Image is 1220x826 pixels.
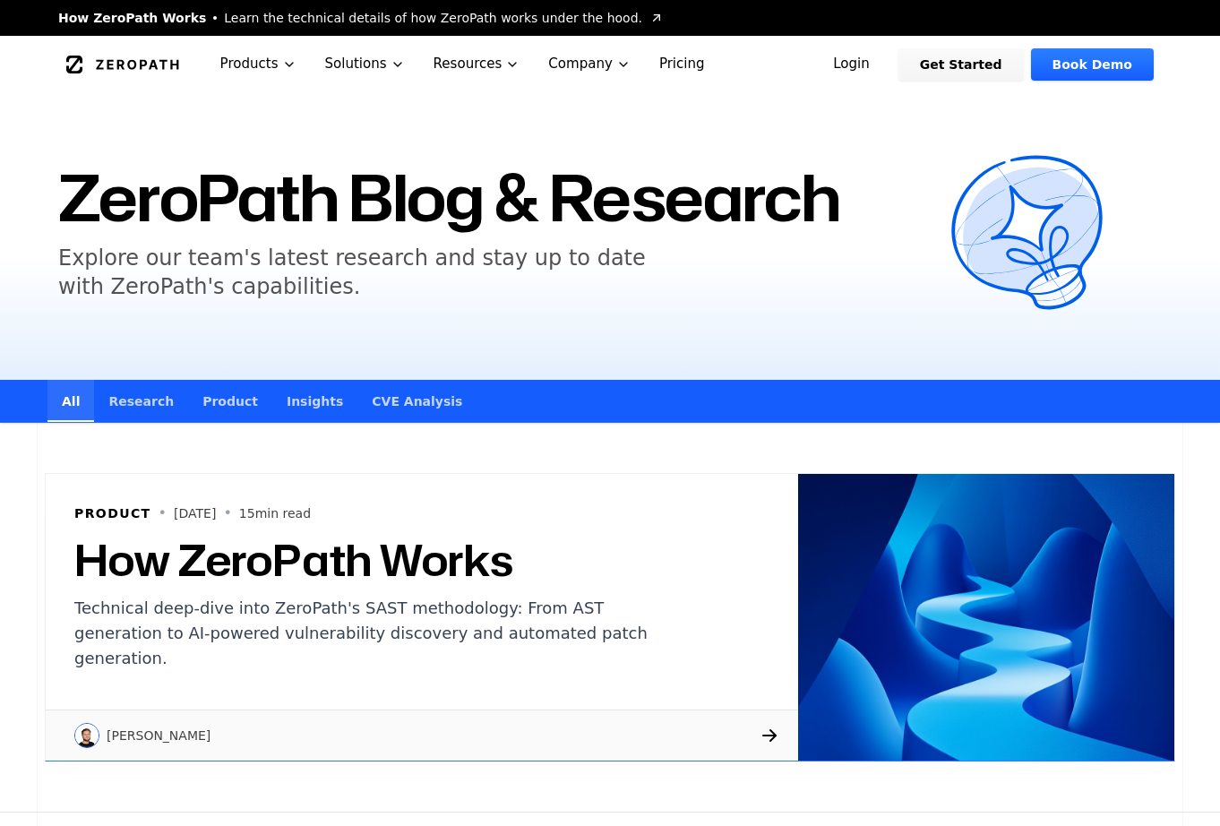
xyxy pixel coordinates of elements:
img: How ZeroPath Works [798,474,1174,761]
h2: How ZeroPath Works [74,538,676,581]
a: Get Started [898,48,1024,81]
h6: Product [74,504,151,522]
button: Products [206,36,311,92]
span: • [223,503,231,524]
button: Solutions [311,36,419,92]
h1: ZeroPath Blog & Research [58,165,928,229]
a: How ZeroPath WorksLearn the technical details of how ZeroPath works under the hood. [58,9,664,27]
button: Resources [419,36,535,92]
p: 15 min read [239,504,311,522]
a: CVE Analysis [357,380,477,422]
a: Pricing [645,36,719,92]
img: Raphael Karger [74,723,99,748]
h5: Explore our team's latest research and stay up to date with ZeroPath's capabilities. [58,244,660,301]
span: • [159,503,167,524]
a: Product [188,380,272,422]
p: [DATE] [174,504,216,522]
span: Learn the technical details of how ZeroPath works under the hood. [224,9,642,27]
a: Research [94,380,188,422]
p: [PERSON_NAME] [107,727,210,744]
button: Company [534,36,645,92]
a: How ZeroPath WorksProduct•[DATE]•15min readHow ZeroPath WorksTechnical deep-dive into ZeroPath's ... [38,466,1182,769]
a: Insights [272,380,357,422]
nav: Global [37,36,1183,92]
a: All [47,380,94,422]
a: Book Demo [1031,48,1154,81]
p: Technical deep-dive into ZeroPath's SAST methodology: From AST generation to AI-powered vulnerabi... [74,596,676,671]
span: How ZeroPath Works [58,9,206,27]
a: Login [812,48,891,81]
